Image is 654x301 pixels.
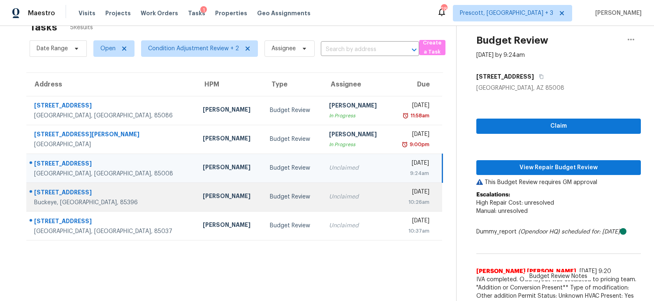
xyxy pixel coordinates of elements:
div: [PERSON_NAME] [203,134,257,145]
span: Budget Review Notes [524,272,592,280]
div: [PERSON_NAME] [329,101,383,112]
span: [PERSON_NAME] [592,9,642,17]
button: Open [408,44,420,56]
span: View Repair Budget Review [483,163,634,173]
div: Budget Review [270,193,316,201]
span: Manual: unresolved [476,208,528,214]
div: [GEOGRAPHIC_DATA], AZ 85008 [476,84,641,92]
div: Budget Review [270,164,316,172]
div: [GEOGRAPHIC_DATA], [GEOGRAPHIC_DATA], 85037 [34,227,190,236]
div: Budget Review [270,222,316,230]
div: [DATE] by 9:24am [476,51,525,59]
div: 11:58am [409,112,429,120]
span: Properties [215,9,247,17]
div: Unclaimed [329,193,383,201]
span: High Repair Cost: unresolved [476,200,554,206]
span: Condition Adjustment Review + 2 [148,44,239,53]
i: scheduled for: [DATE] [561,229,620,235]
div: [DATE] [397,101,429,112]
div: [STREET_ADDRESS] [34,101,190,112]
button: Create a Task [419,40,445,55]
th: HPM [196,73,264,96]
div: Unclaimed [329,164,383,172]
h5: [STREET_ADDRESS] [476,72,534,81]
div: [DATE] [397,159,429,169]
div: [PERSON_NAME] [203,163,257,173]
img: Overdue Alarm Icon [401,140,408,149]
div: 28 [441,5,447,13]
span: Maestro [28,9,55,17]
b: Escalations: [476,192,510,198]
div: [GEOGRAPHIC_DATA], [GEOGRAPHIC_DATA], 85086 [34,112,190,120]
div: Unclaimed [329,222,383,230]
div: [STREET_ADDRESS] [34,217,190,227]
div: [DATE] [397,188,429,198]
div: [STREET_ADDRESS][PERSON_NAME] [34,130,190,140]
button: Claim [476,119,641,134]
th: Type [263,73,322,96]
div: [GEOGRAPHIC_DATA] [34,140,190,149]
div: [DATE] [397,130,429,140]
button: Copy Address [534,69,545,84]
i: (Opendoor HQ) [518,229,560,235]
input: Search by address [321,43,396,56]
span: Geo Assignments [257,9,311,17]
div: In Progress [329,140,383,149]
span: [DATE] 9:20 [580,268,611,274]
div: [PERSON_NAME] [203,192,257,202]
div: [GEOGRAPHIC_DATA], [GEOGRAPHIC_DATA], 85008 [34,170,190,178]
div: 10:26am [397,198,429,206]
div: [STREET_ADDRESS] [34,159,190,170]
th: Assignee [322,73,390,96]
div: 1 [200,6,207,14]
div: [DATE] [397,217,429,227]
div: 10:37am [397,227,429,235]
div: 9:24am [397,169,429,177]
span: 5 Results [70,23,93,32]
span: Open [100,44,116,53]
span: Work Orders [141,9,178,17]
h2: Tasks [30,23,57,31]
div: Buckeye, [GEOGRAPHIC_DATA], 85396 [34,198,190,207]
span: Claim [483,121,634,131]
div: Budget Review [270,135,316,143]
div: [PERSON_NAME] [203,221,257,231]
div: Dummy_report [476,228,641,236]
h2: Budget Review [476,36,548,44]
div: [PERSON_NAME] [329,130,383,140]
span: Tasks [188,10,205,16]
div: [PERSON_NAME] [203,105,257,116]
div: In Progress [329,112,383,120]
p: This Budget Review requires GM approval [476,178,641,187]
div: 9:00pm [408,140,429,149]
span: Date Range [37,44,68,53]
span: [PERSON_NAME] [PERSON_NAME] [476,267,576,275]
span: Projects [105,9,131,17]
div: [STREET_ADDRESS] [34,188,190,198]
span: Create a Task [423,38,441,57]
div: Budget Review [270,106,316,114]
th: Due [390,73,442,96]
img: Overdue Alarm Icon [402,112,409,120]
span: Prescott, [GEOGRAPHIC_DATA] + 3 [460,9,553,17]
th: Address [26,73,196,96]
span: Visits [79,9,95,17]
button: View Repair Budget Review [476,160,641,175]
span: Assignee [271,44,296,53]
